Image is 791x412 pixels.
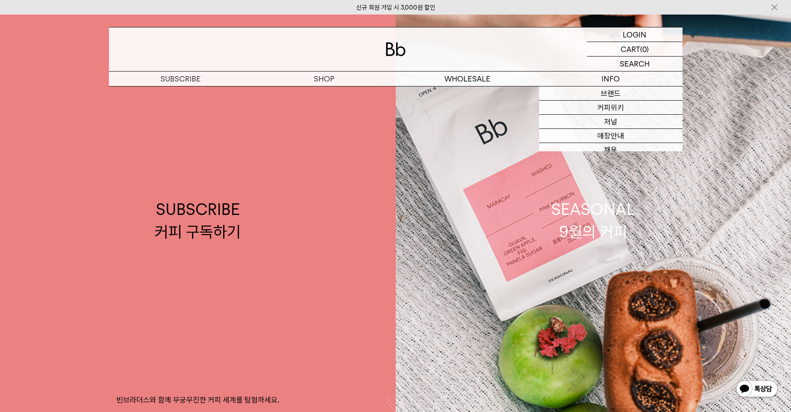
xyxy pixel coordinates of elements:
a: 저널 [539,115,683,129]
p: (0) [640,42,649,56]
p: WHOLESALE [396,72,539,86]
a: 신규 회원 가입 시 3,000원 할인 [356,4,435,11]
p: LOGIN [623,27,646,42]
a: CART (0) [587,42,683,57]
p: SEARCH [620,57,650,71]
p: CART [621,42,640,56]
p: INFO [539,72,683,86]
img: 카카오톡 채널 1:1 채팅 버튼 [735,380,779,400]
a: SHOP [252,72,396,86]
a: 채용 [539,143,683,157]
a: 브랜드 [539,86,683,101]
a: SUBSCRIBE [109,72,252,86]
div: SUBSCRIBE 커피 구독하기 [155,198,241,242]
a: LOGIN [587,27,683,42]
img: 로고 [386,42,406,56]
div: SEASONAL 9월의 커피 [551,198,635,242]
a: 매장안내 [539,129,683,143]
a: 커피위키 [539,101,683,115]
